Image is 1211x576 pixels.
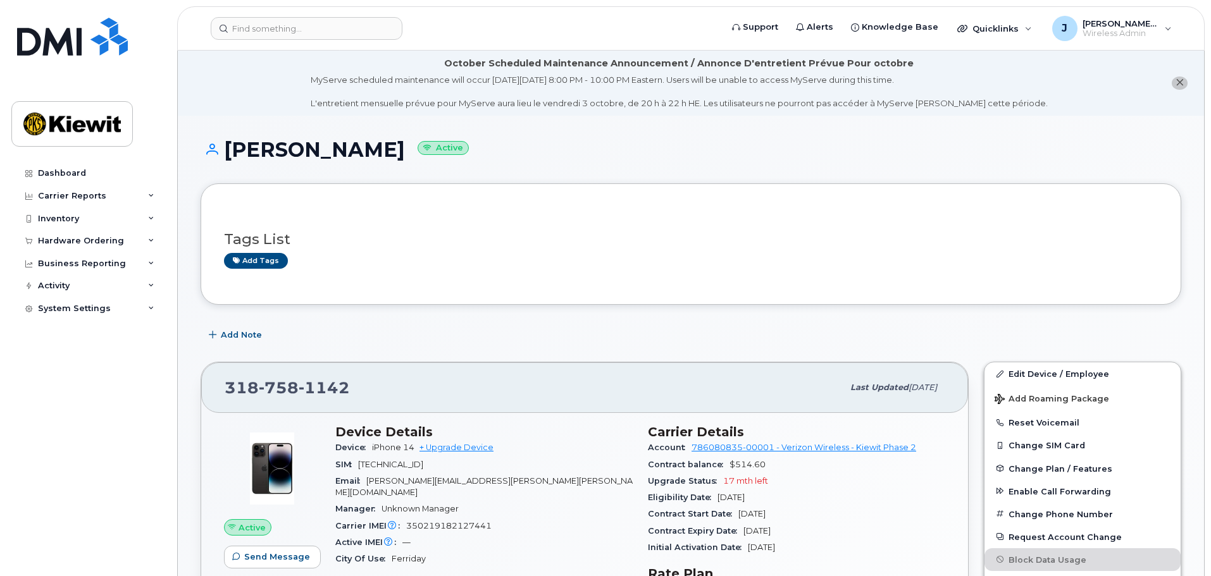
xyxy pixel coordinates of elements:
[335,554,392,563] span: City Of Use
[224,546,321,568] button: Send Message
[224,253,288,269] a: Add tags
[406,521,492,530] span: 350219182127441
[335,537,402,547] span: Active IMEI
[730,460,766,469] span: $514.60
[648,424,945,439] h3: Carrier Details
[444,57,914,70] div: October Scheduled Maintenance Announcement / Annonce D'entretient Prévue Pour octobre
[382,504,459,513] span: Unknown Manager
[984,434,1181,457] button: Change SIM Card
[909,383,937,392] span: [DATE]
[1156,521,1202,567] iframe: Messenger Launcher
[239,522,266,534] span: Active
[984,525,1181,548] button: Request Account Change
[234,431,310,506] img: image20231002-3703462-njx0qo.jpeg
[335,460,358,469] span: SIM
[648,443,692,452] span: Account
[1009,463,1112,473] span: Change Plan / Features
[299,378,350,397] span: 1142
[311,74,1048,109] div: MyServe scheduled maintenance will occur [DATE][DATE] 8:00 PM - 10:00 PM Eastern. Users will be u...
[358,460,423,469] span: [TECHNICAL_ID]
[984,385,1181,411] button: Add Roaming Package
[224,231,1158,247] h3: Tags List
[418,141,469,156] small: Active
[419,443,494,452] a: + Upgrade Device
[648,493,717,502] span: Eligibility Date
[995,394,1109,406] span: Add Roaming Package
[221,329,262,341] span: Add Note
[335,476,366,486] span: Email
[335,521,406,530] span: Carrier IMEI
[648,460,730,469] span: Contract balance
[984,411,1181,434] button: Reset Voicemail
[648,526,743,536] span: Contract Expiry Date
[723,476,768,486] span: 17 mth left
[335,504,382,513] span: Manager
[743,526,771,536] span: [DATE]
[748,542,775,552] span: [DATE]
[692,443,916,452] a: 786080835-00001 - Verizon Wireless - Kiewit Phase 2
[335,443,372,452] span: Device
[1172,77,1188,90] button: close notification
[984,503,1181,525] button: Change Phone Number
[648,476,723,486] span: Upgrade Status
[372,443,414,452] span: iPhone 14
[402,537,411,547] span: —
[648,509,738,518] span: Contract Start Date
[1009,486,1111,496] span: Enable Call Forwarding
[984,362,1181,385] a: Edit Device / Employee
[738,509,766,518] span: [DATE]
[850,383,909,392] span: Last updated
[717,493,745,502] span: [DATE]
[201,324,273,346] button: Add Note
[335,424,633,439] h3: Device Details
[984,457,1181,480] button: Change Plan / Features
[984,548,1181,571] button: Block Data Usage
[392,554,426,563] span: Ferriday
[984,480,1181,503] button: Enable Call Forwarding
[259,378,299,397] span: 758
[648,542,748,552] span: Initial Activation Date
[244,551,310,563] span: Send Message
[201,138,1181,161] h1: [PERSON_NAME]
[335,476,633,497] span: [PERSON_NAME][EMAIL_ADDRESS][PERSON_NAME][PERSON_NAME][DOMAIN_NAME]
[225,378,350,397] span: 318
